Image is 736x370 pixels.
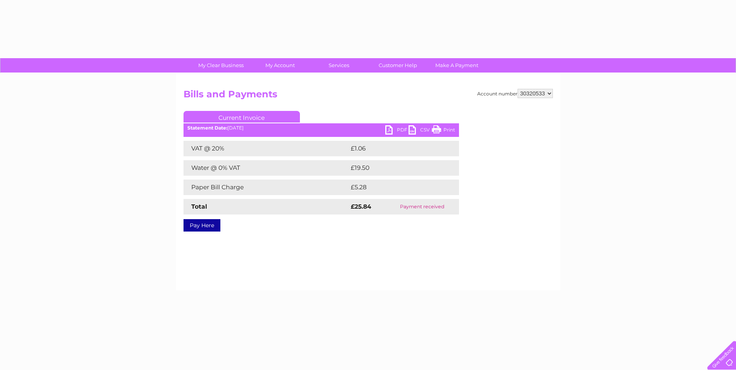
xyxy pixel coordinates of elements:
[184,141,349,156] td: VAT @ 20%
[425,58,489,73] a: Make A Payment
[248,58,312,73] a: My Account
[385,125,409,137] a: PDF
[349,160,443,176] td: £19.50
[187,125,227,131] b: Statement Date:
[409,125,432,137] a: CSV
[349,180,441,195] td: £5.28
[477,89,553,98] div: Account number
[191,203,207,210] strong: Total
[351,203,371,210] strong: £25.84
[184,219,220,232] a: Pay Here
[184,160,349,176] td: Water @ 0% VAT
[307,58,371,73] a: Services
[184,125,459,131] div: [DATE]
[184,89,553,104] h2: Bills and Payments
[386,199,459,214] td: Payment received
[349,141,440,156] td: £1.06
[189,58,253,73] a: My Clear Business
[432,125,455,137] a: Print
[184,111,300,123] a: Current Invoice
[184,180,349,195] td: Paper Bill Charge
[366,58,430,73] a: Customer Help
